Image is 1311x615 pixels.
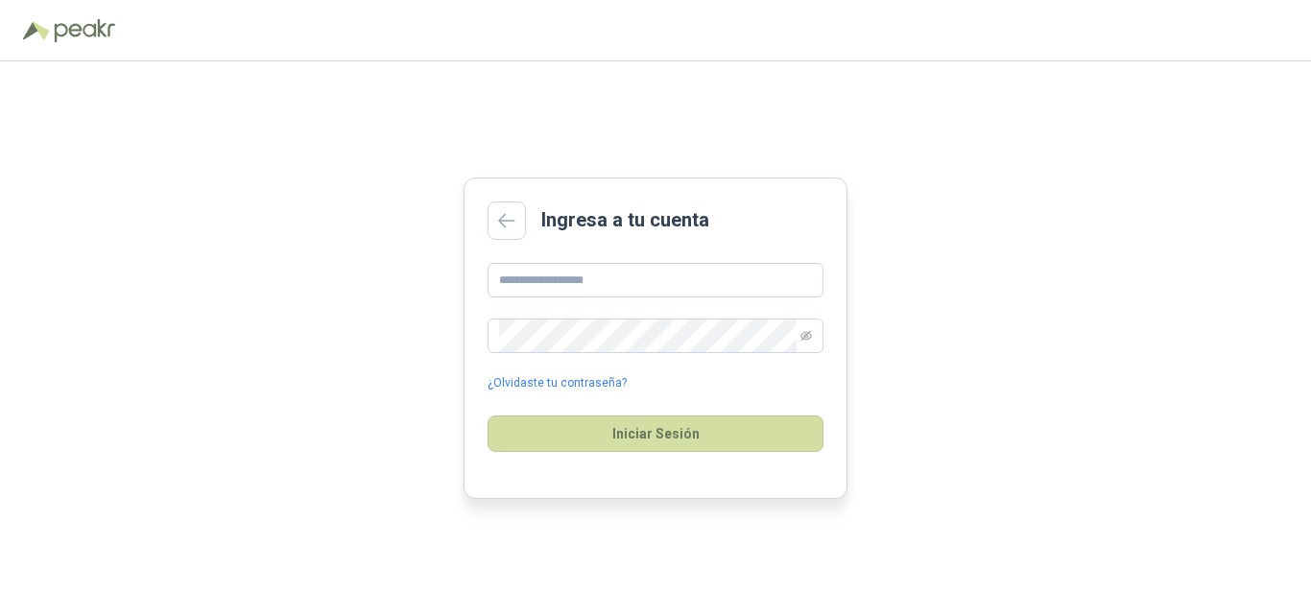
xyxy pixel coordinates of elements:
span: eye-invisible [800,330,812,342]
h2: Ingresa a tu cuenta [541,205,709,235]
img: Logo [23,21,50,40]
img: Peakr [54,19,115,42]
a: ¿Olvidaste tu contraseña? [488,374,627,392]
button: Iniciar Sesión [488,415,823,452]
